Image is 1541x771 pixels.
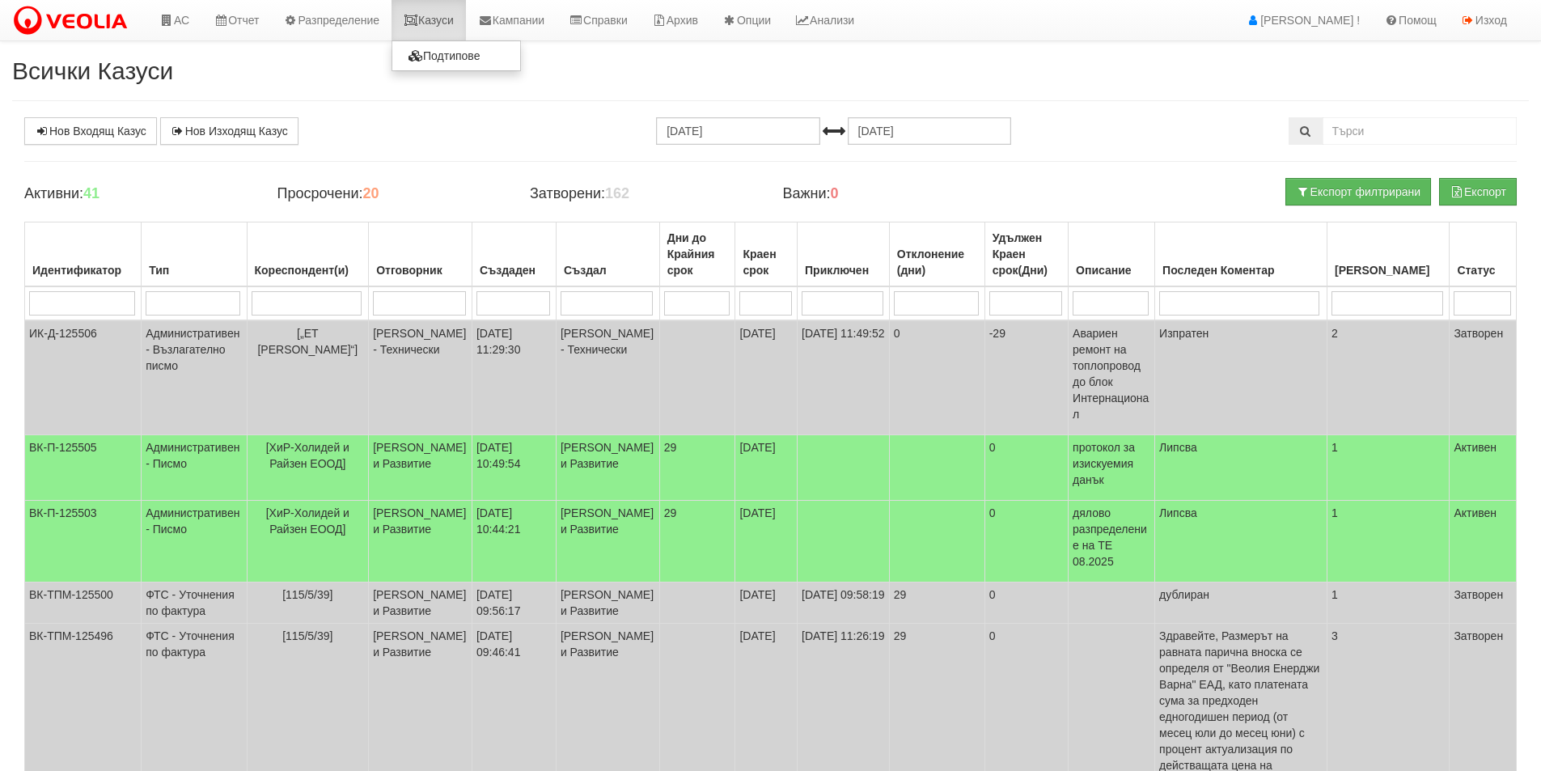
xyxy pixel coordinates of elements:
td: [PERSON_NAME] - Технически [369,320,472,435]
td: [PERSON_NAME] и Развитие [369,435,472,501]
b: 0 [831,185,839,201]
td: [PERSON_NAME] - Технически [556,320,659,435]
td: 1 [1327,582,1449,624]
td: Активен [1450,435,1517,501]
div: Последен Коментар [1159,259,1323,282]
td: [DATE] 09:56:17 [472,582,556,624]
span: [115/5/39] [282,588,332,601]
th: Тип: No sort applied, activate to apply an ascending sort [142,222,247,287]
td: 29 [889,582,984,624]
h4: Просрочени: [277,186,505,202]
div: Краен срок [739,243,793,282]
h4: Затворени: [530,186,758,202]
span: Липсва [1159,506,1197,519]
div: Удължен Краен срок(Дни) [989,227,1064,282]
td: 0 [984,582,1068,624]
td: [DATE] 11:49:52 [798,320,890,435]
div: Статус [1454,259,1512,282]
td: 0 [984,501,1068,582]
td: [DATE] 10:49:54 [472,435,556,501]
b: 41 [83,185,99,201]
td: [DATE] [735,435,798,501]
td: [DATE] [735,582,798,624]
td: [DATE] 09:58:19 [798,582,890,624]
td: Затворен [1450,320,1517,435]
td: Затворен [1450,582,1517,624]
td: ВК-П-125505 [25,435,142,501]
td: ИК-Д-125506 [25,320,142,435]
th: Отклонение (дни): No sort applied, activate to apply an ascending sort [889,222,984,287]
th: Отговорник: No sort applied, activate to apply an ascending sort [369,222,472,287]
div: Тип [146,259,242,282]
td: Административен - Възлагателно писмо [142,320,247,435]
div: Отговорник [373,259,468,282]
td: [DATE] 11:29:30 [472,320,556,435]
p: протокол за изискуемия данък [1073,439,1150,488]
th: Идентификатор: No sort applied, activate to apply an ascending sort [25,222,142,287]
span: 29 [664,441,677,454]
th: Брой Файлове: No sort applied, activate to apply an ascending sort [1327,222,1449,287]
div: Отклонение (дни) [894,243,980,282]
h4: Важни: [782,186,1010,202]
th: Създаден: No sort applied, activate to apply an ascending sort [472,222,556,287]
td: Административен - Писмо [142,435,247,501]
td: ФТС - Уточнения по фактура [142,582,247,624]
span: Изпратен [1159,327,1209,340]
b: 20 [362,185,379,201]
button: Експорт [1439,178,1517,205]
td: [PERSON_NAME] и Развитие [369,582,472,624]
th: Описание: No sort applied, activate to apply an ascending sort [1069,222,1155,287]
a: Подтипове [392,45,520,66]
td: [PERSON_NAME] и Развитие [556,582,659,624]
div: Кореспондент(и) [252,259,365,282]
th: Приключен: No sort applied, activate to apply an ascending sort [798,222,890,287]
th: Кореспондент(и): No sort applied, activate to apply an ascending sort [247,222,369,287]
a: Нов Изходящ Казус [160,117,298,145]
a: Нов Входящ Казус [24,117,157,145]
th: Създал: No sort applied, activate to apply an ascending sort [556,222,659,287]
div: [PERSON_NAME] [1331,259,1445,282]
div: Създал [561,259,655,282]
td: Административен - Писмо [142,501,247,582]
span: Липсва [1159,441,1197,454]
td: 2 [1327,320,1449,435]
td: [PERSON_NAME] и Развитие [556,435,659,501]
td: Активен [1450,501,1517,582]
div: Описание [1073,259,1150,282]
h2: Всички Казуси [12,57,1529,84]
span: [„ЕТ [PERSON_NAME]“] [257,327,358,356]
td: ВК-П-125503 [25,501,142,582]
th: Удължен Краен срок(Дни): No sort applied, activate to apply an ascending sort [984,222,1068,287]
td: -29 [984,320,1068,435]
td: [PERSON_NAME] и Развитие [556,501,659,582]
th: Дни до Крайния срок: No sort applied, activate to apply an ascending sort [659,222,735,287]
div: Дни до Крайния срок [664,227,731,282]
td: [DATE] [735,320,798,435]
td: [DATE] 10:44:21 [472,501,556,582]
span: дублиран [1159,588,1209,601]
div: Създаден [476,259,552,282]
td: ВК-ТПМ-125500 [25,582,142,624]
span: [ХиР-Холидей и Райзен ЕООД] [266,506,349,536]
th: Краен срок: No sort applied, activate to apply an ascending sort [735,222,798,287]
span: 29 [664,506,677,519]
img: VeoliaLogo.png [12,4,135,38]
span: [ХиР-Холидей и Райзен ЕООД] [266,441,349,470]
th: Последен Коментар: No sort applied, activate to apply an ascending sort [1155,222,1327,287]
button: Експорт филтрирани [1285,178,1431,205]
b: 162 [605,185,629,201]
span: [115/5/39] [282,629,332,642]
th: Статус: No sort applied, activate to apply an ascending sort [1450,222,1517,287]
td: [DATE] [735,501,798,582]
td: 0 [889,320,984,435]
td: 0 [984,435,1068,501]
input: Търсене по Идентификатор, Бл/Вх/Ап, Тип, Описание, Моб. Номер, Имейл, Файл, Коментар, [1323,117,1517,145]
div: Идентификатор [29,259,137,282]
td: [PERSON_NAME] и Развитие [369,501,472,582]
td: 1 [1327,501,1449,582]
p: дялово разпределение на ТЕ 08.2025 [1073,505,1150,570]
h4: Активни: [24,186,252,202]
p: Авариен ремонт на топлопровод до блок Интернационал [1073,325,1150,422]
td: 1 [1327,435,1449,501]
div: Приключен [802,259,885,282]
